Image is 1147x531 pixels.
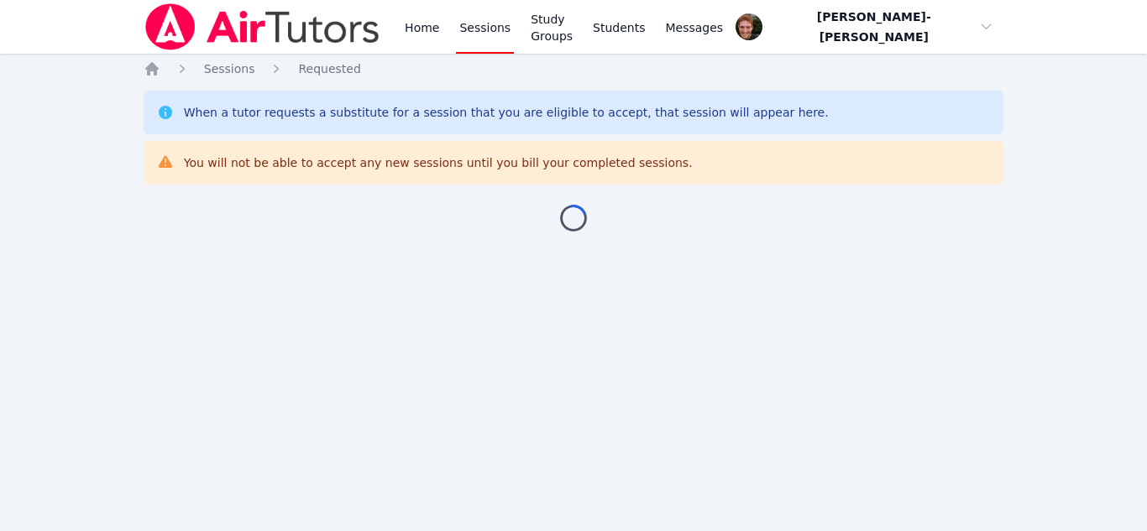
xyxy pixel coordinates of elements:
span: Sessions [204,62,255,75]
div: You will not be able to accept any new sessions until you bill your completed sessions. [184,154,693,171]
nav: Breadcrumb [144,60,1004,77]
span: Requested [298,62,360,75]
img: Air Tutors [144,3,381,50]
a: Requested [298,60,360,77]
a: Sessions [204,60,255,77]
div: When a tutor requests a substitute for a session that you are eligible to accept, that session wi... [184,104,829,121]
span: Messages [666,19,724,36]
